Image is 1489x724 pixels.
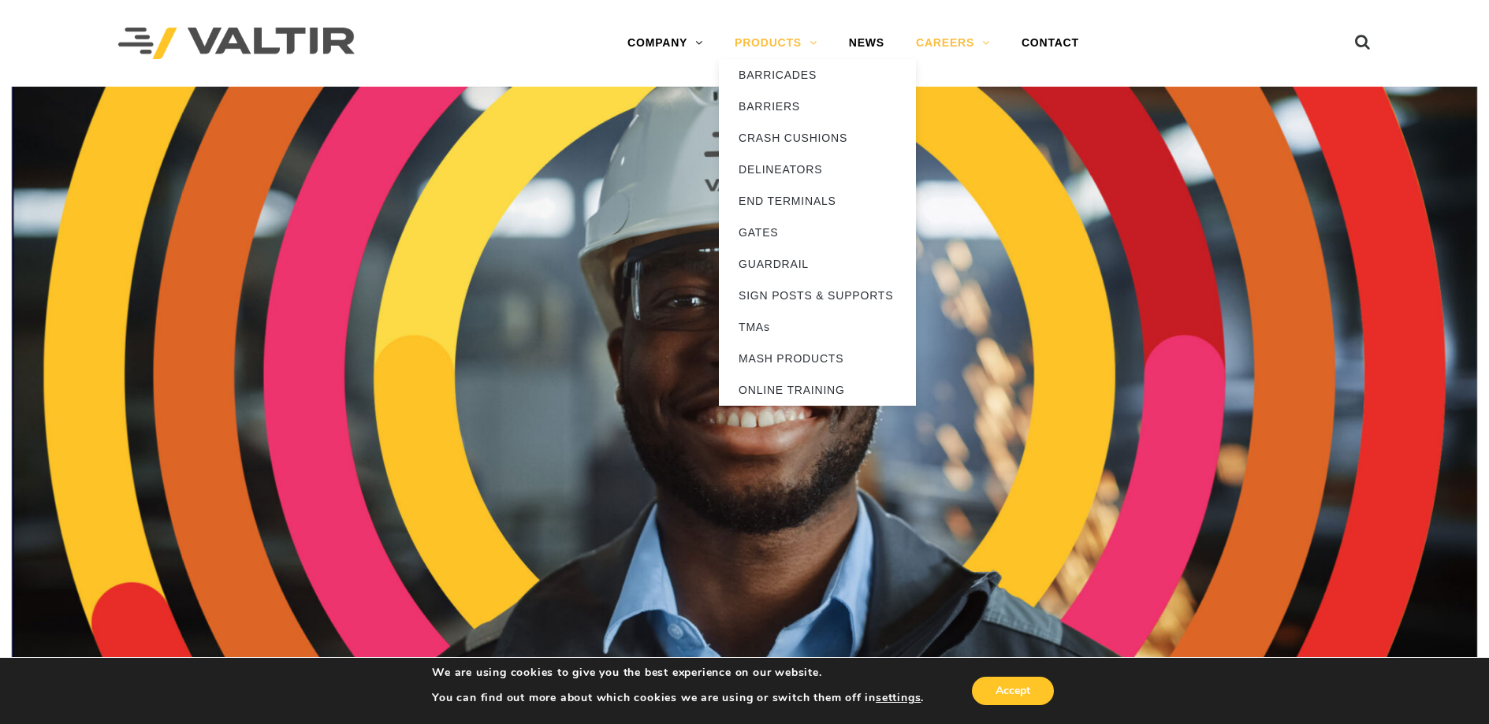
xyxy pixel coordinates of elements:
[612,28,719,59] a: COMPANY
[719,122,916,154] a: CRASH CUSHIONS
[876,691,921,705] button: settings
[833,28,900,59] a: NEWS
[719,343,916,374] a: MASH PRODUCTS
[719,91,916,122] a: BARRIERS
[719,311,916,343] a: TMAs
[719,59,916,91] a: BARRICADES
[719,28,833,59] a: PRODUCTS
[972,677,1054,705] button: Accept
[719,185,916,217] a: END TERMINALS
[719,217,916,248] a: GATES
[719,248,916,280] a: GUARDRAIL
[118,28,355,60] img: Valtir
[719,154,916,185] a: DELINEATORS
[1006,28,1095,59] a: CONTACT
[432,691,924,705] p: You can find out more about which cookies we are using or switch them off in .
[719,280,916,311] a: SIGN POSTS & SUPPORTS
[432,666,924,680] p: We are using cookies to give you the best experience on our website.
[900,28,1006,59] a: CAREERS
[719,374,916,406] a: ONLINE TRAINING
[12,87,1477,664] img: Careers_Header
